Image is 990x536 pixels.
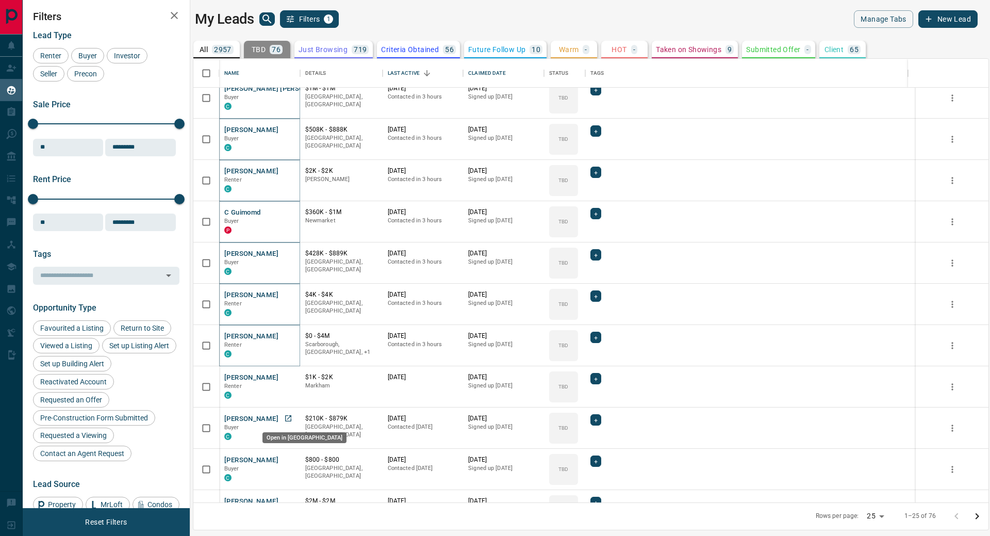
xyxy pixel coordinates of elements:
[224,465,239,472] span: Buyer
[816,512,859,521] p: Rows per page:
[305,340,377,356] p: Toronto
[746,46,800,53] p: Submitted Offer
[33,356,111,371] div: Set up Building Alert
[594,208,598,219] span: +
[282,412,295,425] a: Open in New Tab
[824,46,844,53] p: Client
[468,134,539,142] p: Signed up [DATE]
[559,46,579,53] p: Warm
[224,332,278,342] button: [PERSON_NAME]
[594,167,598,177] span: +
[78,513,134,531] button: Reset Filters
[945,132,960,147] button: more
[468,464,539,473] p: Signed up [DATE]
[388,217,458,225] p: Contacted in 3 hours
[305,167,377,175] p: $2K - $2K
[558,383,568,391] p: TBD
[325,15,332,23] span: 1
[388,167,458,175] p: [DATE]
[37,414,152,422] span: Pre-Construction Form Submitted
[305,208,377,217] p: $360K - $1M
[590,167,601,178] div: +
[224,135,239,142] span: Buyer
[558,176,568,184] p: TBD
[33,320,111,336] div: Favourited a Listing
[280,10,339,28] button: Filters1
[224,226,232,234] div: property.ca
[33,303,96,313] span: Opportunity Type
[33,100,71,109] span: Sale Price
[590,456,601,467] div: +
[224,84,334,94] button: [PERSON_NAME] [PERSON_NAME]
[388,456,458,464] p: [DATE]
[388,373,458,382] p: [DATE]
[594,373,598,384] span: +
[388,332,458,340] p: [DATE]
[945,214,960,230] button: more
[33,10,179,23] h2: Filters
[305,59,326,88] div: Details
[590,84,601,95] div: +
[468,414,539,423] p: [DATE]
[113,320,171,336] div: Return to Site
[144,500,176,509] span: Condos
[388,423,458,431] p: Contacted [DATE]
[558,218,568,225] p: TBD
[305,249,377,258] p: $428K - $889K
[468,59,506,88] div: Claimed Date
[107,48,147,63] div: Investor
[33,30,72,40] span: Lead Type
[388,497,458,506] p: [DATE]
[354,46,367,53] p: 719
[33,174,71,184] span: Rent Price
[967,506,987,527] button: Go to next page
[468,456,539,464] p: [DATE]
[110,52,144,60] span: Investor
[945,297,960,312] button: more
[388,464,458,473] p: Contacted [DATE]
[585,59,908,88] div: Tags
[67,66,104,82] div: Precon
[854,10,913,28] button: Manage Tabs
[305,125,377,134] p: $508K - $888K
[468,258,539,266] p: Signed up [DATE]
[468,340,539,349] p: Signed up [DATE]
[590,249,601,261] div: +
[388,340,458,349] p: Contacted in 3 hours
[37,324,107,332] span: Favourited a Listing
[224,59,240,88] div: Name
[224,383,242,389] span: Renter
[612,46,626,53] p: HOT
[305,464,377,480] p: [GEOGRAPHIC_DATA], [GEOGRAPHIC_DATA]
[259,12,275,26] button: search button
[224,424,239,431] span: Buyer
[594,126,598,136] span: +
[468,46,525,53] p: Future Follow Up
[214,46,232,53] p: 2957
[44,500,79,509] span: Property
[305,175,377,184] p: [PERSON_NAME]
[37,396,106,404] span: Requested an Offer
[33,249,51,259] span: Tags
[463,59,544,88] div: Claimed Date
[33,338,100,353] div: Viewed a Listing
[388,249,458,258] p: [DATE]
[388,299,458,307] p: Contacted in 3 hours
[37,378,110,386] span: Reactivated Account
[594,85,598,95] span: +
[945,338,960,353] button: more
[33,446,131,461] div: Contact an Agent Request
[33,374,114,389] div: Reactivated Account
[445,46,454,53] p: 56
[468,382,539,390] p: Signed up [DATE]
[590,414,601,426] div: +
[299,46,348,53] p: Just Browsing
[656,46,721,53] p: Taken on Showings
[532,46,540,53] p: 10
[305,290,377,299] p: $4K - $4K
[558,94,568,102] p: TBD
[37,449,128,458] span: Contact an Agent Request
[590,373,601,384] div: +
[33,392,109,408] div: Requested an Offer
[33,479,80,489] span: Lead Source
